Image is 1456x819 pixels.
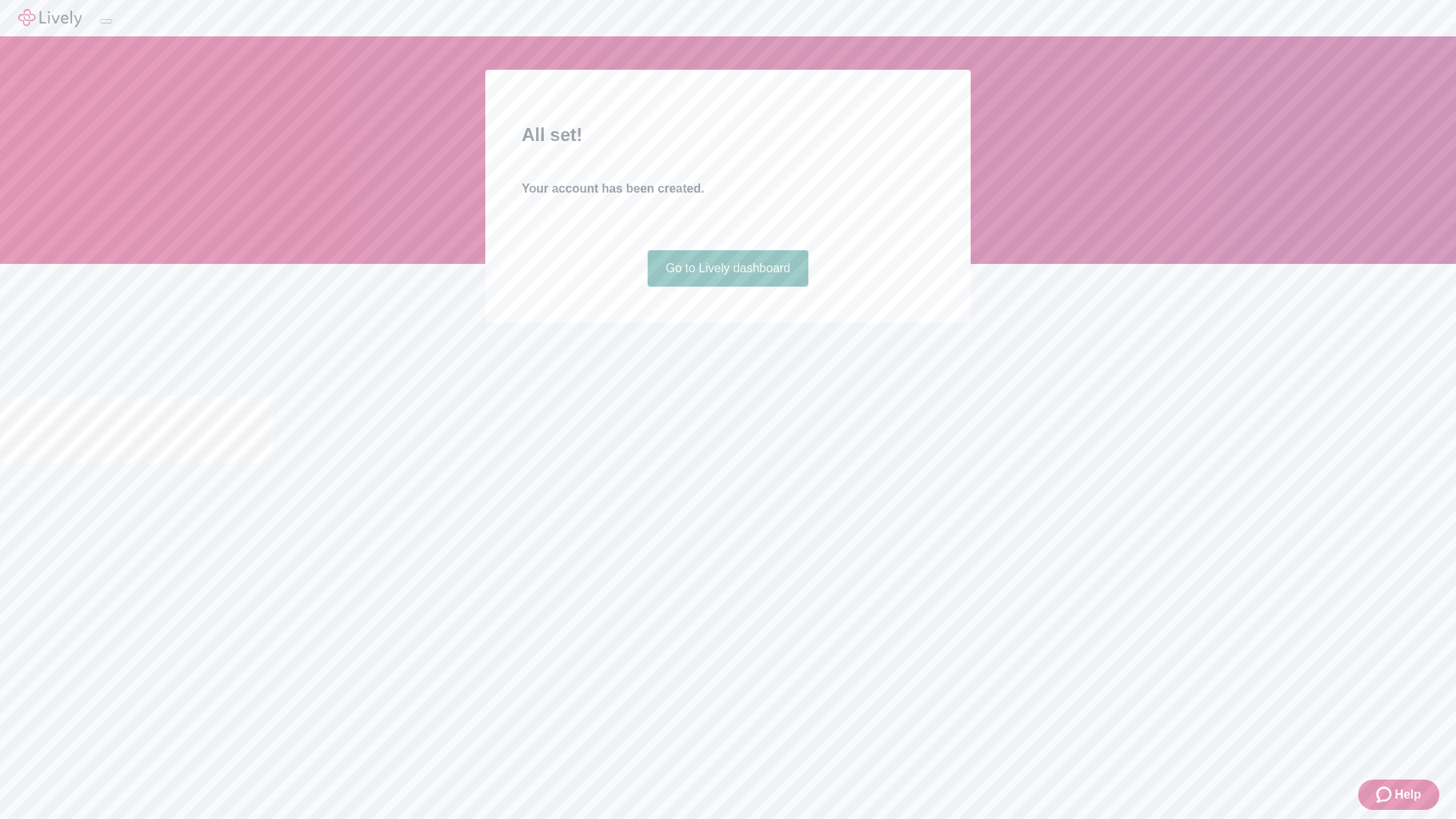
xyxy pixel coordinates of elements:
[1376,786,1395,804] svg: Zendesk support icon
[18,9,82,27] img: Lively
[1358,780,1439,810] button: Zendesk support iconHelp
[1395,786,1421,804] span: Help
[648,250,809,287] a: Go to Lively dashboard
[100,19,112,24] button: Log out
[522,180,934,198] h4: Your account has been created.
[522,121,934,149] h2: All set!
